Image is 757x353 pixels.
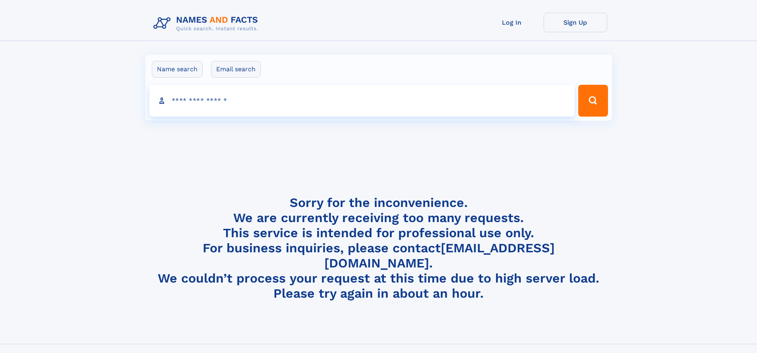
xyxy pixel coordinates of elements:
[544,13,607,32] a: Sign Up
[152,61,203,78] label: Name search
[480,13,544,32] a: Log In
[324,240,555,271] a: [EMAIL_ADDRESS][DOMAIN_NAME]
[150,195,607,301] h4: Sorry for the inconvenience. We are currently receiving too many requests. This service is intend...
[150,13,265,34] img: Logo Names and Facts
[578,85,608,117] button: Search Button
[149,85,575,117] input: search input
[211,61,261,78] label: Email search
